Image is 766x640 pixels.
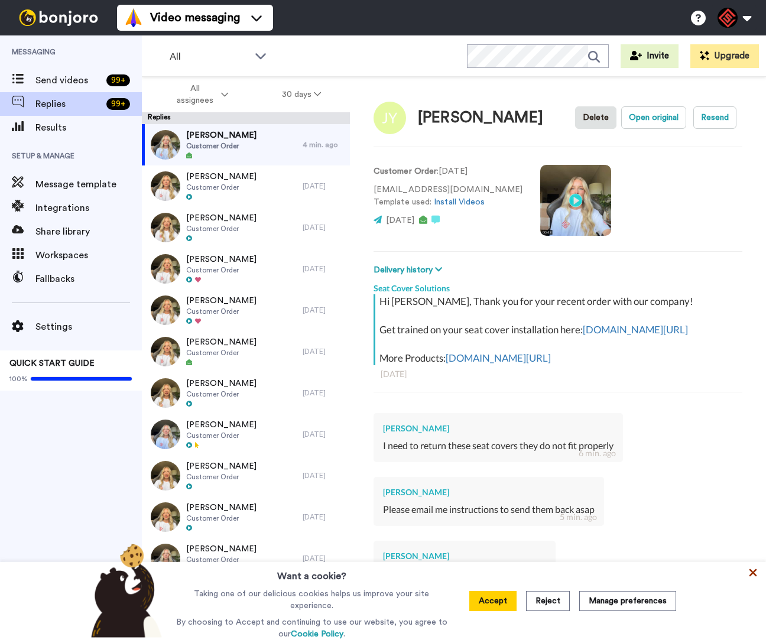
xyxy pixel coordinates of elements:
p: Taking one of our delicious cookies helps us improve your site experience. [173,588,450,612]
img: 89d5d4df-7ea6-4d46-a9db-72cb097bfedb-thumb.jpg [151,171,180,201]
div: Please email me instructions to send them back asap [383,503,595,516]
button: All assignees [144,78,255,111]
div: [DATE] [303,512,344,522]
a: [PERSON_NAME]Customer Order[DATE] [142,372,350,414]
span: Fallbacks [35,272,142,286]
div: Seat Cover Solutions [374,277,742,294]
div: [DATE] [303,181,344,191]
button: Manage preferences [579,591,676,611]
img: 5158ef29-e9e4-46ad-ac3d-b8a4026ac1f4-thumb.jpg [151,130,180,160]
a: Install Videos [434,198,485,206]
a: [PERSON_NAME]Customer Order[DATE] [142,207,350,248]
div: 99 + [106,98,130,110]
span: [PERSON_NAME] [186,129,257,141]
img: bcb6f276-295a-4da1-af94-775b6eb3321f-thumb.jpg [151,420,180,449]
a: [PERSON_NAME]Customer Order[DATE] [142,331,350,372]
a: [PERSON_NAME]Customer Order[DATE] [142,414,350,455]
div: [PERSON_NAME] [383,486,595,498]
span: Message template [35,177,142,191]
div: [DATE] [303,306,344,315]
button: Accept [469,591,517,611]
button: Reject [526,591,570,611]
img: ce5357cb-026c-433d-aaba-63ae9457c6c3-thumb.jpg [151,378,180,408]
div: [PERSON_NAME] [383,550,546,562]
span: Customer Order [186,555,257,564]
span: Customer Order [186,514,257,523]
a: [PERSON_NAME]Customer Order[DATE] [142,165,350,207]
span: Customer Order [186,307,257,316]
div: [PERSON_NAME] [383,423,614,434]
img: bj-logo-header-white.svg [14,9,103,26]
span: [PERSON_NAME] [186,460,257,472]
a: [PERSON_NAME]Customer Order4 min. ago [142,124,350,165]
img: bear-with-cookie.png [80,543,168,638]
a: [DOMAIN_NAME][URL] [446,352,551,364]
span: Customer Order [186,224,257,233]
img: 0a07464a-5a72-4ec9-8cd0-63d7fc57003b-thumb.jpg [151,461,180,490]
span: Share library [35,225,142,239]
img: ec6d6bee-10c4-4109-a19a-f4a3591eb26e-thumb.jpg [151,213,180,242]
div: [DATE] [303,347,344,356]
a: [PERSON_NAME]Customer Order[DATE] [142,496,350,538]
span: 100% [9,374,28,384]
div: 6 min. ago [579,447,616,459]
a: [PERSON_NAME]Customer Order[DATE] [142,538,350,579]
a: [DOMAIN_NAME][URL] [583,323,688,336]
span: [PERSON_NAME] [186,419,257,431]
span: [PERSON_NAME] [186,212,257,224]
div: [DATE] [303,554,344,563]
button: 30 days [255,84,348,105]
a: [PERSON_NAME]Customer Order[DATE] [142,290,350,331]
span: Integrations [35,201,142,215]
span: Customer Order [186,183,257,192]
img: f8a2bb44-0c62-4a93-b088-f9d16d2b3523-thumb.jpg [151,295,180,325]
div: [DATE] [303,471,344,480]
span: [PERSON_NAME] [186,254,257,265]
span: Customer Order [186,389,257,399]
h3: Want a cookie? [277,562,346,583]
span: [PERSON_NAME] [186,378,257,389]
button: Resend [693,106,736,129]
a: [PERSON_NAME]Customer Order[DATE] [142,455,350,496]
img: Image of Jeffrey Young [374,102,406,134]
div: Hi [PERSON_NAME], Thank you for your recent order with our company! Get trained on your seat cove... [379,294,739,365]
span: Workspaces [35,248,142,262]
div: [PERSON_NAME] [418,109,543,126]
button: Upgrade [690,44,759,68]
img: e931e3cf-1be3-46ad-9774-e8adbcc006d0-thumb.jpg [151,502,180,532]
span: Customer Order [186,141,257,151]
span: [DATE] [386,216,414,225]
span: Settings [35,320,142,334]
span: [PERSON_NAME] [186,336,257,348]
div: 5 min. ago [560,511,597,523]
span: Video messaging [150,9,240,26]
div: [DATE] [303,264,344,274]
div: [DATE] [381,368,735,380]
span: [PERSON_NAME] [186,295,257,307]
img: vm-color.svg [124,8,143,27]
div: [DATE] [303,430,344,439]
button: Invite [621,44,679,68]
img: 90a76957-fc76-406e-a1f6-d7d960b8ee2b-thumb.jpg [151,254,180,284]
span: [PERSON_NAME] [186,171,257,183]
span: Customer Order [186,265,257,275]
span: Customer Order [186,431,257,440]
div: Replies [142,112,350,124]
p: : [DATE] [374,165,522,178]
div: 4 min. ago [303,140,344,150]
strong: Customer Order [374,167,437,176]
span: Replies [35,97,102,111]
span: Customer Order [186,472,257,482]
div: 99 + [106,74,130,86]
a: Cookie Policy [291,630,343,638]
a: [PERSON_NAME]Customer Order[DATE] [142,248,350,290]
div: I need to return these seat covers they do not fit properly [383,439,614,453]
span: Results [35,121,142,135]
div: [DATE] [303,223,344,232]
img: 89dcf774-2898-4a8e-a888-7c9fa961d07f-thumb.jpg [151,337,180,366]
span: Customer Order [186,348,257,358]
button: Delete [575,106,616,129]
span: [PERSON_NAME] [186,502,257,514]
span: Send videos [35,73,102,87]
